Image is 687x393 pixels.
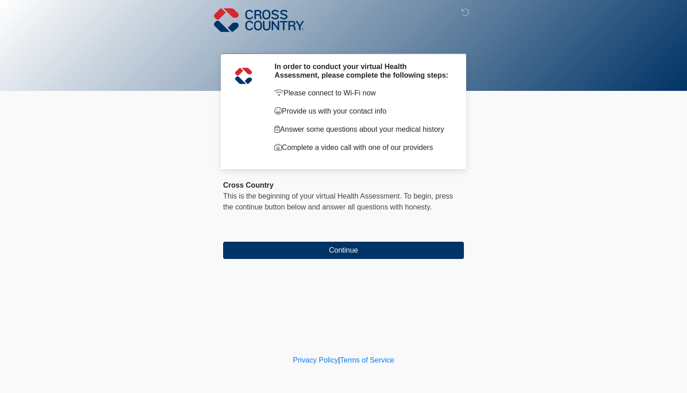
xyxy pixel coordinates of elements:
a: Terms of Service [340,356,394,364]
h2: In order to conduct your virtual Health Assessment, please complete the following steps: [274,62,450,80]
span: This is the beginning of your virtual Health Assessment. [223,192,402,200]
img: Cross Country Logo [214,7,304,33]
p: Answer some questions about your medical history [274,124,450,135]
button: Continue [223,242,464,259]
div: Cross Country [223,180,464,191]
img: Agent Avatar [230,62,257,90]
span: press the continue button below and answer all questions with honesty. [223,192,453,211]
p: Please connect to Wi-Fi now [274,88,450,99]
p: Provide us with your contact info [274,106,450,117]
span: To begin, [404,192,435,200]
a: | [338,356,340,364]
a: Privacy Policy [293,356,339,364]
p: Complete a video call with one of our providers [274,142,450,153]
h1: ‎ ‎ ‎ [216,33,471,50]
